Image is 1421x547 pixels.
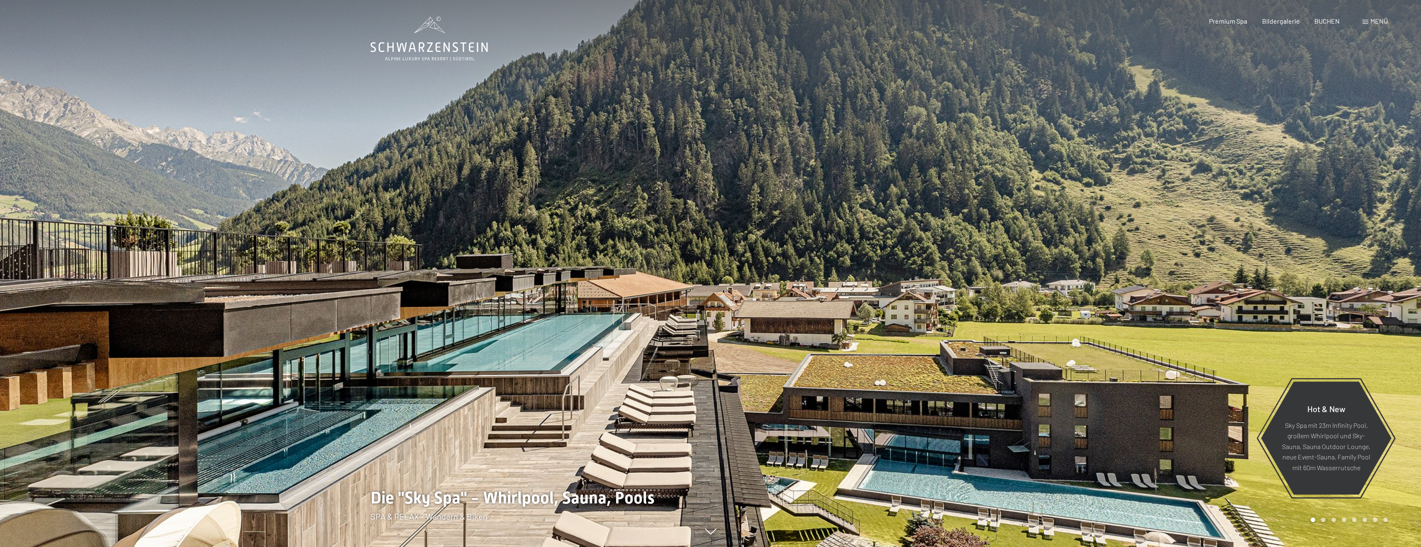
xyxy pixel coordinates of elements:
[1281,420,1371,473] p: Sky Spa mit 23m Infinity Pool, großem Whirlpool und Sky-Sauna, Sauna Outdoor Lounge, neue Event-S...
[1352,518,1357,522] div: Carousel Page 5
[1331,518,1336,522] div: Carousel Page 3
[1262,17,1300,25] a: Bildergalerie
[1311,518,1315,522] div: Carousel Page 1 (Current Slide)
[1373,518,1377,522] div: Carousel Page 7
[1308,518,1388,522] div: Carousel Pagination
[1209,17,1247,25] a: Premium Spa
[1383,518,1388,522] div: Carousel Page 8
[1363,518,1367,522] div: Carousel Page 6
[1307,403,1345,413] span: Hot & New
[1321,518,1326,522] div: Carousel Page 2
[1370,17,1388,25] span: Menü
[1260,381,1392,495] a: Hot & New Sky Spa mit 23m Infinity Pool, großem Whirlpool und Sky-Sauna, Sauna Outdoor Lounge, ne...
[1342,518,1346,522] div: Carousel Page 4
[1314,17,1340,25] a: BUCHEN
